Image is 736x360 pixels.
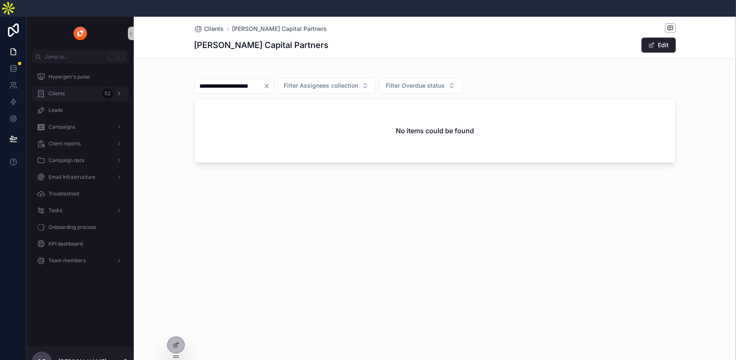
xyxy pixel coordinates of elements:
button: Select Button [277,78,376,94]
span: Campaigns [48,124,75,130]
span: Clients [204,25,224,33]
span: Leads [48,107,63,114]
a: Team members [32,253,129,268]
span: KPI dashboard [48,241,83,247]
h2: No items could be found [396,126,474,136]
span: Clients [48,90,65,97]
span: Client reports [48,140,81,147]
a: Onboarding process [32,220,129,235]
a: Tasks [32,203,129,218]
a: Leads [32,103,129,118]
div: 52 [102,89,113,99]
span: Onboarding process [48,224,96,231]
a: [PERSON_NAME] Capital Partners [232,25,327,33]
h1: [PERSON_NAME] Capital Partners [194,39,329,51]
a: Client reports [32,136,129,151]
a: Hypergen's pulse [32,69,129,84]
div: scrollable content [27,63,134,279]
span: Filter Overdue status [386,81,445,90]
button: Clear [263,83,273,89]
a: Troubleshoot [32,186,129,201]
span: Troubleshoot [48,190,79,197]
img: App logo [74,27,87,40]
span: Filter Assignees collection [284,81,359,90]
a: Campaign data [32,153,129,168]
a: Email Infrastructure [32,170,129,185]
span: Tasks [48,207,62,214]
a: Campaigns [32,119,129,134]
button: Select Button [379,78,462,94]
span: K [118,53,125,60]
span: Team members [48,257,86,264]
span: Hypergen's pulse [48,74,90,80]
span: Jump to... [45,53,104,60]
button: Edit [642,38,676,53]
a: Clients [194,25,224,33]
a: KPI dashboard [32,236,129,251]
button: Jump to...K [32,50,129,63]
span: Campaign data [48,157,84,164]
span: Email Infrastructure [48,174,95,180]
a: Clients52 [32,86,129,101]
